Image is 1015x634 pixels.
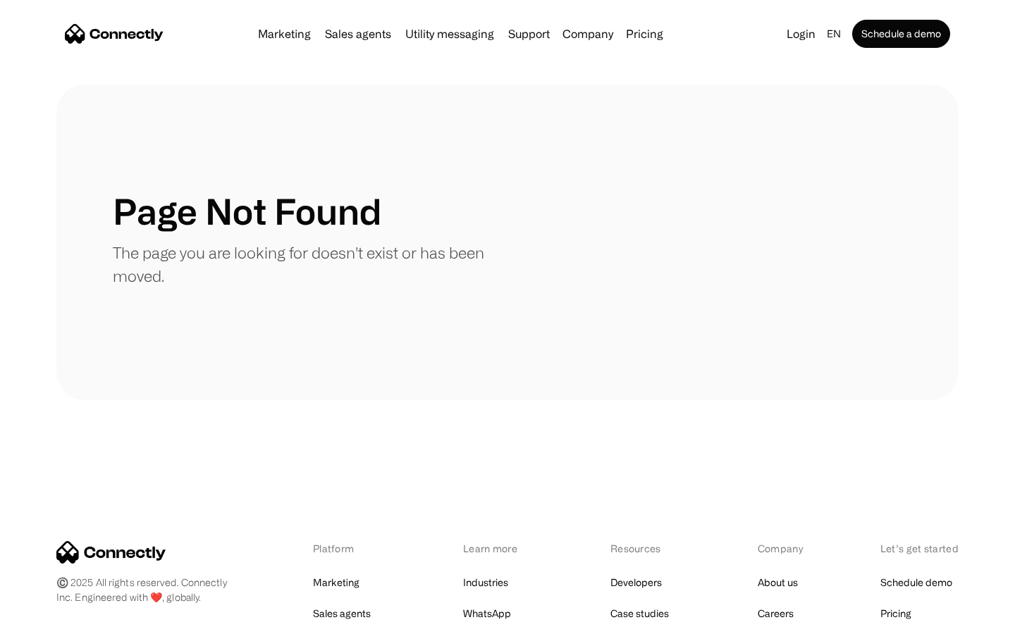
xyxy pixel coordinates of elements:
[463,541,537,556] div: Learn more
[852,20,950,48] a: Schedule a demo
[319,28,397,39] a: Sales agents
[313,604,371,623] a: Sales agents
[28,609,85,629] ul: Language list
[113,241,508,287] p: The page you are looking for doesn't exist or has been moved.
[463,573,508,592] a: Industries
[620,28,669,39] a: Pricing
[503,28,555,39] a: Support
[313,541,390,556] div: Platform
[252,28,316,39] a: Marketing
[880,604,911,623] a: Pricing
[313,573,359,592] a: Marketing
[758,604,794,623] a: Careers
[610,573,662,592] a: Developers
[113,190,381,232] h1: Page Not Found
[880,541,959,556] div: Let’s get started
[463,604,511,623] a: WhatsApp
[880,573,952,592] a: Schedule demo
[14,608,85,629] aside: Language selected: English
[758,541,807,556] div: Company
[781,24,821,44] a: Login
[827,24,841,44] div: en
[562,24,613,44] div: Company
[758,573,798,592] a: About us
[610,541,684,556] div: Resources
[610,604,669,623] a: Case studies
[400,28,500,39] a: Utility messaging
